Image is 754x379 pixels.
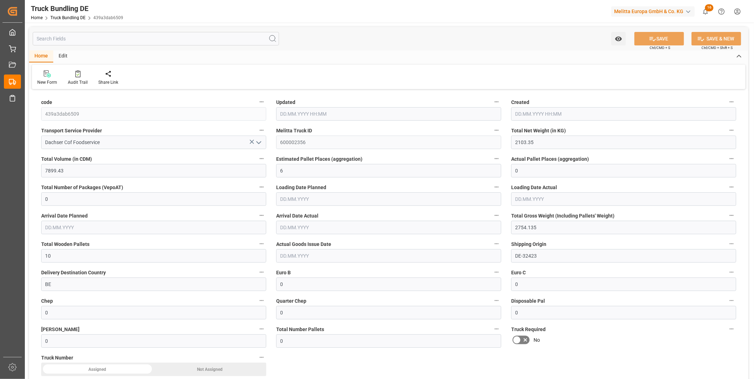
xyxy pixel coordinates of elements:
[41,155,92,163] span: Total Volume (in CDM)
[611,5,698,18] button: Melitta Europa GmbH & Co. KG
[31,15,43,20] a: Home
[727,182,736,192] button: Loading Date Actual
[727,296,736,305] button: Disposable Pal
[33,32,279,45] input: Search Fields
[611,6,695,17] div: Melitta Europa GmbH & Co. KG
[276,297,306,305] span: Quarter Chep
[714,4,730,20] button: Help Center
[50,15,86,20] a: Truck Bundling DE
[41,326,80,333] span: [PERSON_NAME]
[511,107,736,121] input: DD.MM.YYYY HH:MM
[276,212,318,220] span: Arrival Date Actual
[257,126,266,135] button: Transport Service Provider
[727,97,736,106] button: Created
[727,324,736,334] button: Truck Required
[257,296,266,305] button: Chep
[492,324,501,334] button: Total Number Pallets
[41,241,89,248] span: Total Wooden Pallets
[727,268,736,277] button: Euro C
[492,296,501,305] button: Quarter Chep
[41,184,123,191] span: Total Number of Packages (VepoAT)
[257,154,266,163] button: Total Volume (in CDM)
[276,155,362,163] span: Estimated Pallet Places (aggregation)
[257,182,266,192] button: Total Number of Packages (VepoAT)
[727,239,736,248] button: Shipping Origin
[276,99,295,106] span: Updated
[41,354,73,362] span: Truck Number
[511,192,736,206] input: DD.MM.YYYY
[698,4,714,20] button: show 16 new notifications
[705,4,714,11] span: 16
[41,363,154,376] div: Assigned
[276,269,291,276] span: Euro B
[511,99,529,106] span: Created
[253,137,264,148] button: open menu
[37,79,57,86] div: New Form
[511,326,546,333] span: Truck Required
[701,45,733,50] span: Ctrl/CMD + Shift + S
[98,79,118,86] div: Share Link
[634,32,684,45] button: SAVE
[492,97,501,106] button: Updated
[53,50,73,62] div: Edit
[276,127,312,134] span: Melitta Truck ID
[257,97,266,106] button: code
[257,353,266,362] button: Truck Number
[29,50,53,62] div: Home
[276,221,501,234] input: DD.MM.YYYY
[276,107,501,121] input: DD.MM.YYYY HH:MM
[68,79,88,86] div: Audit Trail
[276,184,326,191] span: Loading Date Planned
[257,211,266,220] button: Arrival Date Planned
[276,249,501,263] input: DD.MM.YYYY
[727,211,736,220] button: Total Gross Weight (Including Pallets' Weight)
[492,239,501,248] button: Actual Goods Issue Date
[511,241,546,248] span: Shipping Origin
[41,269,106,276] span: Delivery Destination Country
[492,126,501,135] button: Melitta Truck ID
[511,212,614,220] span: Total Gross Weight (Including Pallets' Weight)
[511,269,526,276] span: Euro C
[276,326,324,333] span: Total Number Pallets
[257,239,266,248] button: Total Wooden Pallets
[511,155,589,163] span: Actual Pallet Places (aggregation)
[41,212,88,220] span: Arrival Date Planned
[31,3,123,14] div: Truck Bundling DE
[727,126,736,135] button: Total Net Weight (in KG)
[511,297,545,305] span: Disposable Pal
[492,182,501,192] button: Loading Date Planned
[154,363,266,376] div: Not Assigned
[276,241,331,248] span: Actual Goods Issue Date
[534,336,540,344] span: No
[257,268,266,277] button: Delivery Destination Country
[650,45,670,50] span: Ctrl/CMD + S
[492,154,501,163] button: Estimated Pallet Places (aggregation)
[492,268,501,277] button: Euro B
[41,297,53,305] span: Chep
[257,324,266,334] button: [PERSON_NAME]
[692,32,741,45] button: SAVE & NEW
[727,154,736,163] button: Actual Pallet Places (aggregation)
[41,99,52,106] span: code
[492,211,501,220] button: Arrival Date Actual
[41,127,102,134] span: Transport Service Provider
[276,192,501,206] input: DD.MM.YYYY
[611,32,626,45] button: open menu
[511,184,557,191] span: Loading Date Actual
[41,221,266,234] input: DD.MM.YYYY
[511,127,566,134] span: Total Net Weight (in KG)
